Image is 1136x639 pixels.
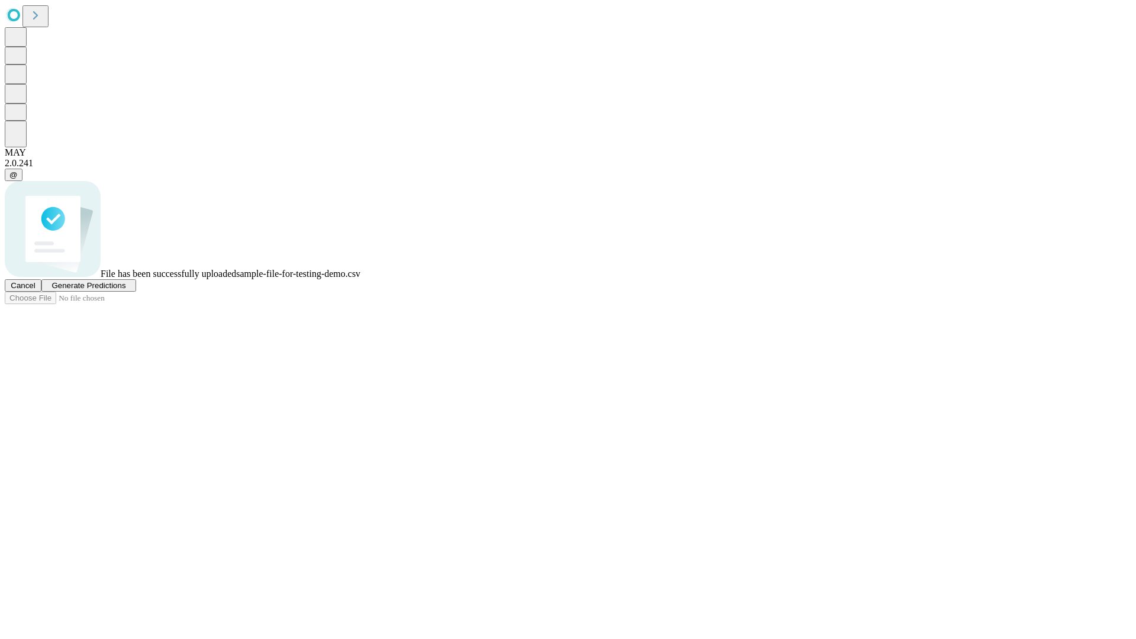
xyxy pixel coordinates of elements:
span: Generate Predictions [51,281,125,290]
button: Cancel [5,279,41,292]
span: File has been successfully uploaded [101,269,236,279]
div: MAY [5,147,1131,158]
button: Generate Predictions [41,279,136,292]
span: sample-file-for-testing-demo.csv [236,269,360,279]
span: @ [9,170,18,179]
span: Cancel [11,281,35,290]
button: @ [5,169,22,181]
div: 2.0.241 [5,158,1131,169]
